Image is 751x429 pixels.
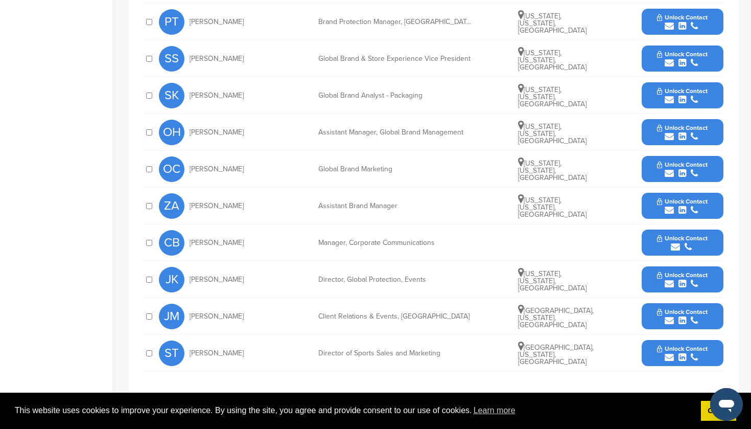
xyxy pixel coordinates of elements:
[159,83,184,108] span: SK
[518,343,594,366] span: [GEOGRAPHIC_DATA], [US_STATE], [GEOGRAPHIC_DATA]
[645,301,720,332] button: Unlock Contact
[518,196,586,219] span: [US_STATE], [US_STATE], [GEOGRAPHIC_DATA]
[518,159,586,182] span: [US_STATE], [US_STATE], [GEOGRAPHIC_DATA]
[657,198,708,205] span: Unlock Contact
[318,129,472,136] div: Assistant Manager, Global Brand Management
[518,85,586,108] span: [US_STATE], [US_STATE], [GEOGRAPHIC_DATA]
[159,304,184,329] span: JM
[657,272,708,279] span: Unlock Contact
[645,154,720,185] button: Unlock Contact
[518,269,586,292] span: [US_STATE], [US_STATE], [GEOGRAPHIC_DATA]
[159,267,184,292] span: JK
[190,55,244,62] span: [PERSON_NAME]
[159,156,184,182] span: OC
[190,129,244,136] span: [PERSON_NAME]
[190,313,244,320] span: [PERSON_NAME]
[15,403,693,418] span: This website uses cookies to improve your experience. By using the site, you agree and provide co...
[645,191,720,221] button: Unlock Contact
[190,92,244,99] span: [PERSON_NAME]
[657,345,708,352] span: Unlock Contact
[518,49,586,72] span: [US_STATE], [US_STATE], [GEOGRAPHIC_DATA]
[710,388,743,421] iframe: Button to launch messaging window
[159,120,184,145] span: OH
[190,166,244,173] span: [PERSON_NAME]
[159,193,184,219] span: ZA
[318,166,472,173] div: Global Brand Marketing
[318,276,472,283] div: Director, Global Protection, Events
[159,230,184,256] span: CB
[318,239,472,246] div: Manager, Corporate Communications
[318,350,472,357] div: Director of Sports Sales and Marketing
[518,122,586,145] span: [US_STATE], [US_STATE], [GEOGRAPHIC_DATA]
[318,55,472,62] div: Global Brand & Store Experience Vice President
[318,92,472,99] div: Global Brand Analyst - Packaging
[159,341,184,366] span: ST
[190,18,244,26] span: [PERSON_NAME]
[657,87,708,95] span: Unlock Contact
[190,350,244,357] span: [PERSON_NAME]
[318,313,472,320] div: Client Relations & Events, [GEOGRAPHIC_DATA]
[645,264,720,295] button: Unlock Contact
[318,18,472,26] div: Brand Protection Manager, [GEOGRAPHIC_DATA]
[190,202,244,210] span: [PERSON_NAME]
[657,51,708,58] span: Unlock Contact
[645,80,720,111] button: Unlock Contact
[657,235,708,242] span: Unlock Contact
[318,202,472,210] div: Assistant Brand Manager
[518,12,586,35] span: [US_STATE], [US_STATE], [GEOGRAPHIC_DATA]
[159,9,184,35] span: PT
[701,401,736,421] a: dismiss cookie message
[190,276,244,283] span: [PERSON_NAME]
[518,306,594,329] span: [GEOGRAPHIC_DATA], [US_STATE], [GEOGRAPHIC_DATA]
[657,124,708,131] span: Unlock Contact
[645,43,720,74] button: Unlock Contact
[657,308,708,315] span: Unlock Contact
[472,403,517,418] a: learn more about cookies
[645,117,720,148] button: Unlock Contact
[645,228,720,258] button: Unlock Contact
[159,46,184,72] span: SS
[190,239,244,246] span: [PERSON_NAME]
[645,7,720,37] button: Unlock Contact
[657,14,708,21] span: Unlock Contact
[657,161,708,168] span: Unlock Contact
[645,338,720,369] button: Unlock Contact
